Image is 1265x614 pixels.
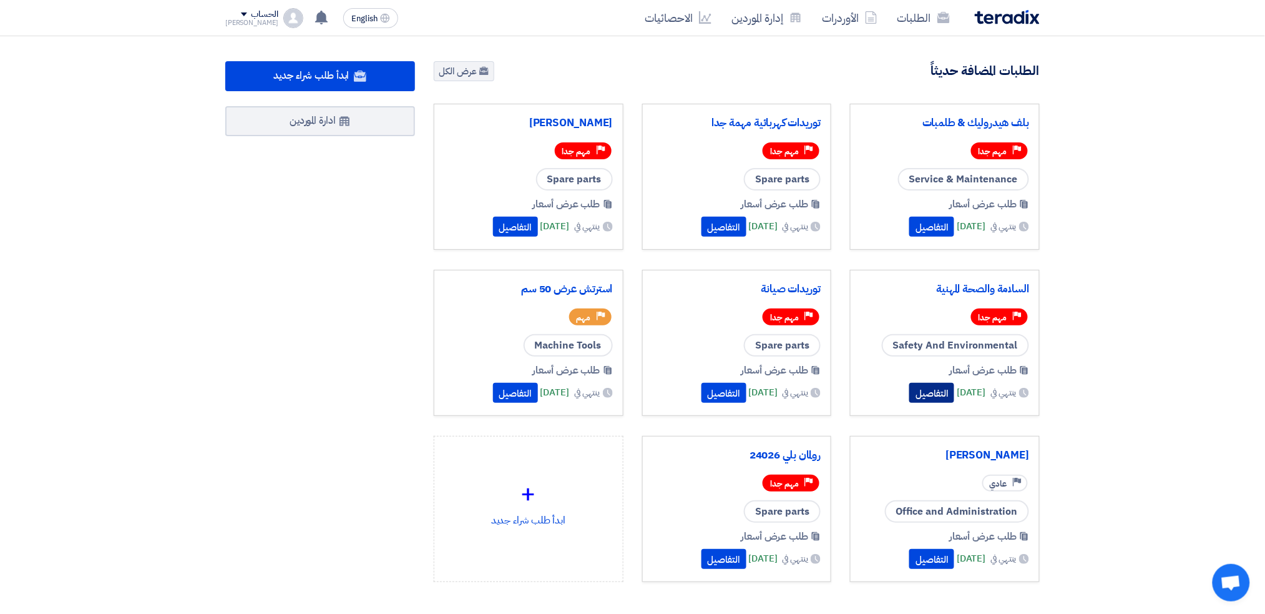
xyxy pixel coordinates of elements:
span: [DATE] [957,219,985,234]
span: طلب عرض أسعار [741,363,809,378]
span: طلب عرض أسعار [533,363,600,378]
span: ينتهي في [991,552,1017,565]
div: ابدأ طلب شراء جديد [444,447,613,557]
button: التفاصيل [909,217,954,237]
div: + [444,475,613,513]
span: [DATE] [540,219,569,234]
span: مهم جدا [770,146,799,157]
span: Machine Tools [524,334,613,357]
span: ينتهي في [574,386,600,399]
a: ادارة الموردين [225,106,415,136]
span: طلب عرض أسعار [949,363,1017,378]
span: طلب عرض أسعار [949,529,1017,544]
span: ينتهي في [574,220,600,233]
span: English [351,14,378,23]
span: ينتهي في [991,386,1017,399]
a: السلامة والصحة المهنية [861,283,1029,295]
span: ينتهي في [991,220,1017,233]
span: مهم [577,312,591,324]
a: بلف هيدروليك & طلمبات [861,117,1029,129]
img: profile_test.png [283,8,303,28]
div: الحساب [251,9,278,20]
a: الطلبات [887,3,960,32]
a: رولمان بلي 24026 [653,449,821,462]
a: الاحصائيات [635,3,721,32]
img: Teradix logo [975,10,1040,24]
button: التفاصيل [909,549,954,569]
span: طلب عرض أسعار [741,197,809,212]
button: التفاصيل [701,549,746,569]
span: عادي [990,478,1007,490]
h4: الطلبات المضافة حديثاً [931,62,1040,79]
span: طلب عرض أسعار [741,529,809,544]
span: Service & Maintenance [898,168,1029,191]
a: إدارة الموردين [721,3,812,32]
button: English [343,8,398,28]
button: التفاصيل [909,383,954,403]
a: عرض الكل [434,61,494,81]
span: ينتهي في [783,552,808,565]
span: Office and Administration [885,500,1029,523]
span: مهم جدا [979,146,1007,157]
a: [PERSON_NAME] [861,449,1029,462]
a: الأوردرات [812,3,887,32]
span: مهم جدا [770,312,799,324]
span: مهم جدا [979,312,1007,324]
span: ابدأ طلب شراء جديد [273,68,349,83]
span: [DATE] [749,219,778,234]
span: ينتهي في [783,220,808,233]
button: التفاصيل [493,383,538,403]
span: Spare parts [536,168,613,191]
span: مهم جدا [562,146,591,157]
a: [PERSON_NAME] [444,117,613,129]
span: طلب عرض أسعار [949,197,1017,212]
span: [DATE] [749,552,778,566]
button: التفاصيل [493,217,538,237]
a: توريدات صيانة [653,283,821,295]
a: استرتش عرض 50 سم [444,283,613,295]
a: Open chat [1213,564,1250,602]
span: [DATE] [957,552,985,566]
span: [DATE] [749,385,778,400]
span: Spare parts [744,500,821,523]
span: Spare parts [744,168,821,191]
span: [DATE] [540,385,569,400]
div: [PERSON_NAME] [225,19,278,26]
button: التفاصيل [701,383,746,403]
a: توريدات كهربائية مهمة جدا [653,117,821,129]
span: Spare parts [744,334,821,357]
span: طلب عرض أسعار [533,197,600,212]
span: ينتهي في [783,386,808,399]
button: التفاصيل [701,217,746,237]
span: [DATE] [957,385,985,400]
span: مهم جدا [770,478,799,490]
span: Safety And Environmental [882,334,1029,357]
